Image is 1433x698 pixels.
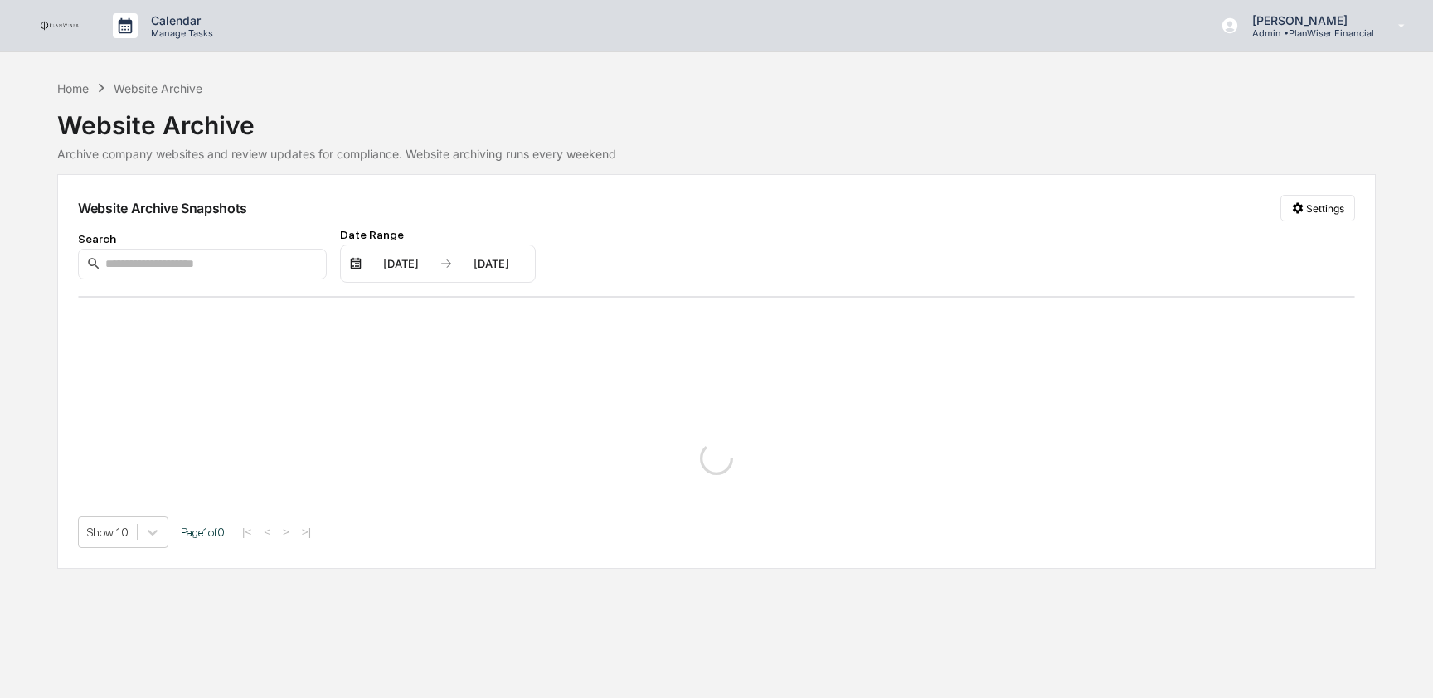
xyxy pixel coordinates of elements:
[57,147,1376,161] div: Archive company websites and review updates for compliance. Website archiving runs every weekend
[57,81,89,95] div: Home
[366,257,436,270] div: [DATE]
[237,525,256,539] button: |<
[40,21,80,31] img: logo
[1280,195,1355,221] button: Settings
[297,525,316,539] button: >|
[78,232,327,245] div: Search
[349,257,362,270] img: calendar
[259,525,275,539] button: <
[1239,13,1374,27] p: [PERSON_NAME]
[181,526,225,539] span: Page 1 of 0
[340,228,536,241] div: Date Range
[456,257,527,270] div: [DATE]
[138,27,221,39] p: Manage Tasks
[114,81,202,95] div: Website Archive
[57,97,1376,140] div: Website Archive
[138,13,221,27] p: Calendar
[78,200,247,216] div: Website Archive Snapshots
[1239,27,1374,39] p: Admin • PlanWiser Financial
[278,525,294,539] button: >
[440,257,453,270] img: arrow right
